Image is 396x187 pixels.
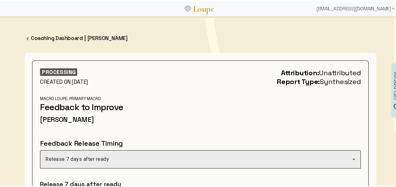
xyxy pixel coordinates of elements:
span: Release 7 days after ready [45,155,109,161]
h3: [PERSON_NAME] [40,114,142,122]
a: Loupe [191,2,216,14]
h3: Feedback Release Timing [40,138,361,146]
a: [PERSON_NAME] [88,33,127,40]
h2: Feedback to Improve [40,100,142,111]
span: Unattributed [319,67,361,76]
span: Report Type: [277,76,320,85]
span: CREATED ON [DATE] [40,77,88,84]
div: PROCESSING [40,67,77,75]
span: Attribution: [281,67,319,76]
h4: Release 7 days after ready [40,179,361,187]
img: Loupe Logo [185,4,191,11]
img: FFFF [25,34,31,41]
span: | [84,33,86,41]
a: Coaching Dashboard [31,33,83,40]
span: Synthesized [320,76,361,85]
div: Macro Loupe: Primary Macro [40,95,142,100]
